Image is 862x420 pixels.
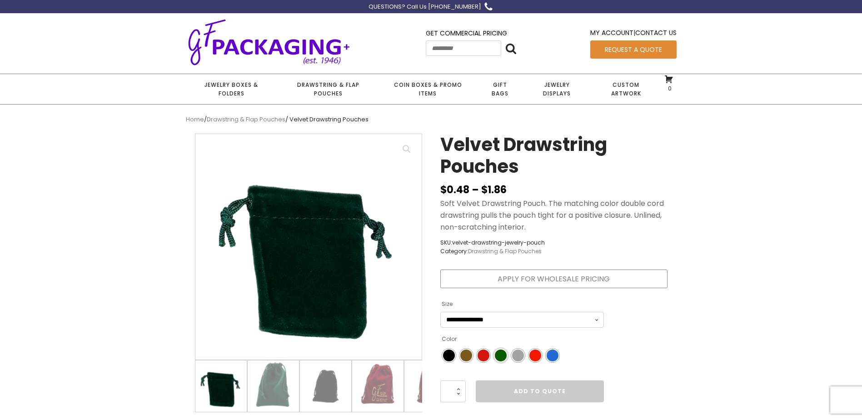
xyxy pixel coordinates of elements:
a: Jewelry Displays [523,74,591,104]
a: Home [186,115,204,124]
span: velvet-drawstring-jewelry-pouch [452,239,545,246]
a: Gift Bags [477,74,523,104]
p: Soft Velvet Drawstring Pouch. The matching color double cord drawstring pulls the pouch tight for... [440,198,668,233]
div: QUESTIONS? Call Us [PHONE_NUMBER] [369,2,481,12]
label: Size [442,297,453,311]
a: Add to Quote [476,380,604,402]
a: View full-screen image gallery [399,141,415,157]
a: Contact Us [635,28,677,37]
img: Medium size black velvet jewelry pouch. [300,360,351,412]
span: Category: [440,247,545,255]
a: Apply for Wholesale Pricing [440,270,668,289]
li: Burgundy [477,349,490,362]
span: $ [481,183,488,197]
bdi: 1.86 [481,183,507,197]
a: Get Commercial Pricing [426,29,507,38]
span: $ [440,183,447,197]
h1: Velvet Drawstring Pouches [440,134,668,182]
a: Drawstring & Flap Pouches [277,74,379,104]
div: | [590,28,677,40]
img: Small green velvet drawstring pouch. [195,360,247,412]
a: Request a Quote [590,40,677,59]
li: Grey [511,349,525,362]
li: Black [442,349,456,362]
img: Medium size velvet burgundy drawstring pouch with gold foil logo. [352,360,404,412]
img: GF Packaging + - Established 1946 [186,17,352,67]
span: – [472,183,479,197]
a: Drawstring & Flap Pouches [468,247,542,255]
span: SKU: [440,238,545,247]
img: Medium size velvet burgundy drawstring pouch. [404,360,456,412]
a: My Account [590,28,633,37]
a: Coin Boxes & Promo Items [379,74,476,104]
a: Drawstring & Flap Pouches [207,115,285,124]
img: Medium size green velvet drawstring bag. [248,360,299,412]
nav: Breadcrumb [186,115,677,125]
a: Custom Artwork [591,74,661,104]
li: Red [528,349,542,362]
li: Green [494,349,508,362]
span: 0 [666,85,672,92]
bdi: 0.48 [440,183,469,197]
a: 0 [664,75,673,92]
label: Color [442,332,457,346]
input: Product quantity [440,380,466,402]
li: Royal Blue [546,349,559,362]
li: Brown [459,349,473,362]
ul: Color [440,347,604,364]
a: Jewelry Boxes & Folders [186,74,277,104]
